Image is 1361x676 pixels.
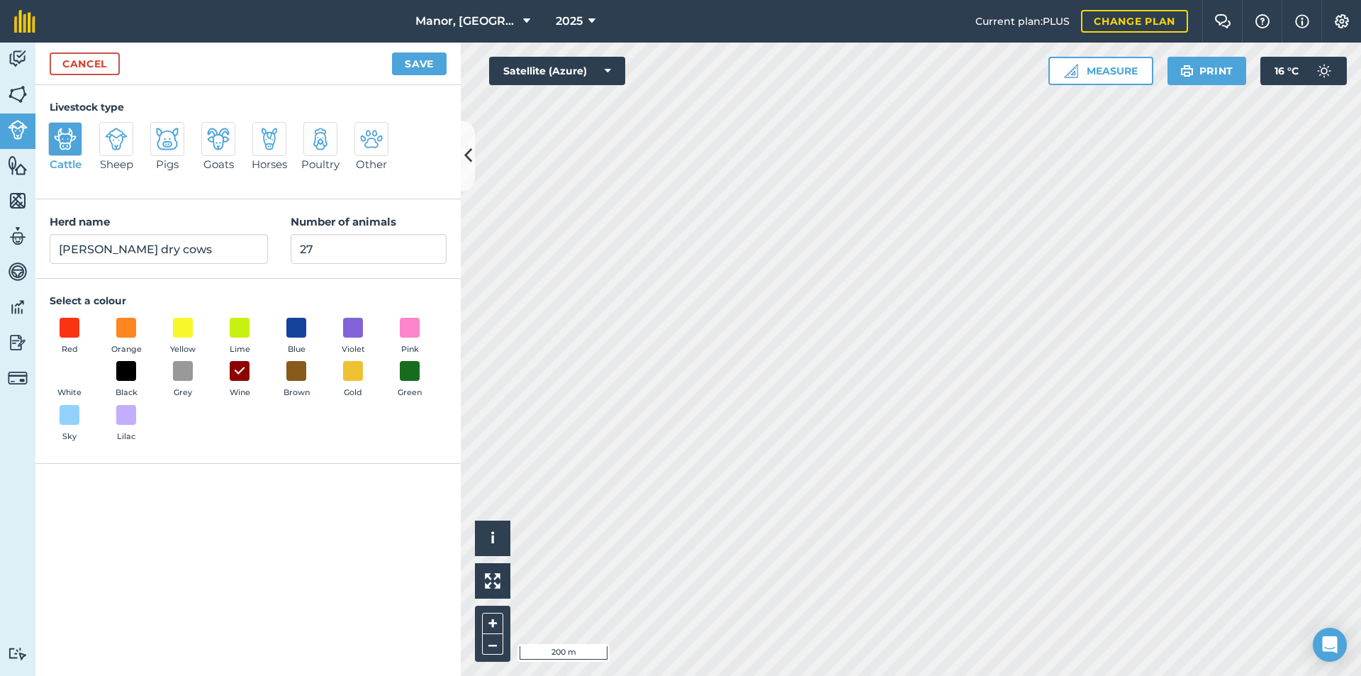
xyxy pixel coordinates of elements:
[1295,13,1309,30] img: svg+xml;base64,PHN2ZyB4bWxucz0iaHR0cDovL3d3dy53My5vcmcvMjAwMC9zdmciIHdpZHRoPSIxNyIgaGVpZ2h0PSIxNy...
[62,431,77,443] span: Sky
[50,52,120,75] a: Cancel
[156,156,179,173] span: Pigs
[62,343,78,356] span: Red
[50,294,126,307] strong: Select a colour
[485,573,500,589] img: Four arrows, one pointing top left, one top right, one bottom right and the last bottom left
[106,318,146,356] button: Orange
[482,634,503,655] button: –
[230,387,250,399] span: Wine
[1333,14,1350,28] img: A cog icon
[230,343,250,356] span: Lime
[233,362,246,379] img: svg+xml;base64,PHN2ZyB4bWxucz0iaHR0cDovL3d3dy53My5vcmcvMjAwMC9zdmciIHdpZHRoPSIxOCIgaGVpZ2h0PSIyNC...
[333,318,373,356] button: Violet
[8,48,28,70] img: svg+xml;base64,PD94bWwgdmVyc2lvbj0iMS4wIiBlbmNvZGluZz0idXRmLTgiPz4KPCEtLSBHZW5lcmF0b3I6IEFkb2JlIE...
[8,155,28,176] img: svg+xml;base64,PHN2ZyB4bWxucz0iaHR0cDovL3d3dy53My5vcmcvMjAwMC9zdmciIHdpZHRoPSI1NiIgaGVpZ2h0PSI2MC...
[1275,57,1299,85] span: 16 ° C
[390,318,430,356] button: Pink
[8,332,28,353] img: svg+xml;base64,PD94bWwgdmVyc2lvbj0iMS4wIiBlbmNvZGluZz0idXRmLTgiPz4KPCEtLSBHZW5lcmF0b3I6IEFkb2JlIE...
[163,361,203,399] button: Grey
[50,361,89,399] button: White
[14,10,35,33] img: fieldmargin Logo
[276,361,316,399] button: Brown
[8,120,28,140] img: svg+xml;base64,PD94bWwgdmVyc2lvbj0iMS4wIiBlbmNvZGluZz0idXRmLTgiPz4KPCEtLSBHZW5lcmF0b3I6IEFkb2JlIE...
[975,13,1070,29] span: Current plan : PLUS
[106,361,146,399] button: Black
[276,318,316,356] button: Blue
[475,521,510,556] button: i
[8,261,28,282] img: svg+xml;base64,PD94bWwgdmVyc2lvbj0iMS4wIiBlbmNvZGluZz0idXRmLTgiPz4KPCEtLSBHZW5lcmF0b3I6IEFkb2JlIE...
[50,99,447,115] h4: Livestock type
[8,368,28,388] img: svg+xml;base64,PD94bWwgdmVyc2lvbj0iMS4wIiBlbmNvZGluZz0idXRmLTgiPz4KPCEtLSBHZW5lcmF0b3I6IEFkb2JlIE...
[482,613,503,634] button: +
[252,156,287,173] span: Horses
[117,431,135,443] span: Lilac
[489,57,625,85] button: Satellite (Azure)
[170,343,196,356] span: Yellow
[491,529,495,547] span: i
[333,361,373,399] button: Gold
[360,128,383,150] img: svg+xml;base64,PD94bWwgdmVyc2lvbj0iMS4wIiBlbmNvZGluZz0idXRmLTgiPz4KPCEtLSBHZW5lcmF0b3I6IEFkb2JlIE...
[1167,57,1247,85] button: Print
[57,387,82,399] span: White
[8,297,28,318] img: svg+xml;base64,PD94bWwgdmVyc2lvbj0iMS4wIiBlbmNvZGluZz0idXRmLTgiPz4KPCEtLSBHZW5lcmF0b3I6IEFkb2JlIE...
[220,318,259,356] button: Lime
[401,343,419,356] span: Pink
[50,318,89,356] button: Red
[203,156,234,173] span: Goats
[1260,57,1347,85] button: 16 °C
[8,226,28,247] img: svg+xml;base64,PD94bWwgdmVyc2lvbj0iMS4wIiBlbmNvZGluZz0idXRmLTgiPz4KPCEtLSBHZW5lcmF0b3I6IEFkb2JlIE...
[258,128,281,150] img: svg+xml;base64,PD94bWwgdmVyc2lvbj0iMS4wIiBlbmNvZGluZz0idXRmLTgiPz4KPCEtLSBHZW5lcmF0b3I6IEFkb2JlIE...
[1048,57,1153,85] button: Measure
[1313,628,1347,662] div: Open Intercom Messenger
[291,215,396,228] strong: Number of animals
[398,387,422,399] span: Green
[284,387,310,399] span: Brown
[356,156,387,173] span: Other
[106,405,146,443] button: Lilac
[8,647,28,660] img: svg+xml;base64,PD94bWwgdmVyc2lvbj0iMS4wIiBlbmNvZGluZz0idXRmLTgiPz4KPCEtLSBHZW5lcmF0b3I6IEFkb2JlIE...
[344,387,362,399] span: Gold
[1214,14,1231,28] img: Two speech bubbles overlapping with the left bubble in the forefront
[1180,62,1194,79] img: svg+xml;base64,PHN2ZyB4bWxucz0iaHR0cDovL3d3dy53My5vcmcvMjAwMC9zdmciIHdpZHRoPSIxOSIgaGVpZ2h0PSIyNC...
[8,84,28,105] img: svg+xml;base64,PHN2ZyB4bWxucz0iaHR0cDovL3d3dy53My5vcmcvMjAwMC9zdmciIHdpZHRoPSI1NiIgaGVpZ2h0PSI2MC...
[54,128,77,150] img: svg+xml;base64,PD94bWwgdmVyc2lvbj0iMS4wIiBlbmNvZGluZz0idXRmLTgiPz4KPCEtLSBHZW5lcmF0b3I6IEFkb2JlIE...
[50,156,82,173] span: Cattle
[207,128,230,150] img: svg+xml;base64,PD94bWwgdmVyc2lvbj0iMS4wIiBlbmNvZGluZz0idXRmLTgiPz4KPCEtLSBHZW5lcmF0b3I6IEFkb2JlIE...
[100,156,133,173] span: Sheep
[415,13,517,30] span: Manor, [GEOGRAPHIC_DATA], [GEOGRAPHIC_DATA]
[556,13,583,30] span: 2025
[220,361,259,399] button: Wine
[390,361,430,399] button: Green
[174,387,192,399] span: Grey
[156,128,179,150] img: svg+xml;base64,PD94bWwgdmVyc2lvbj0iMS4wIiBlbmNvZGluZz0idXRmLTgiPz4KPCEtLSBHZW5lcmF0b3I6IEFkb2JlIE...
[50,405,89,443] button: Sky
[1310,57,1338,85] img: svg+xml;base64,PD94bWwgdmVyc2lvbj0iMS4wIiBlbmNvZGluZz0idXRmLTgiPz4KPCEtLSBHZW5lcmF0b3I6IEFkb2JlIE...
[1064,64,1078,78] img: Ruler icon
[288,343,306,356] span: Blue
[8,190,28,211] img: svg+xml;base64,PHN2ZyB4bWxucz0iaHR0cDovL3d3dy53My5vcmcvMjAwMC9zdmciIHdpZHRoPSI1NiIgaGVpZ2h0PSI2MC...
[163,318,203,356] button: Yellow
[1254,14,1271,28] img: A question mark icon
[1081,10,1188,33] a: Change plan
[111,343,142,356] span: Orange
[50,215,110,228] strong: Herd name
[309,128,332,150] img: svg+xml;base64,PD94bWwgdmVyc2lvbj0iMS4wIiBlbmNvZGluZz0idXRmLTgiPz4KPCEtLSBHZW5lcmF0b3I6IEFkb2JlIE...
[116,387,138,399] span: Black
[342,343,365,356] span: Violet
[105,128,128,150] img: svg+xml;base64,PD94bWwgdmVyc2lvbj0iMS4wIiBlbmNvZGluZz0idXRmLTgiPz4KPCEtLSBHZW5lcmF0b3I6IEFkb2JlIE...
[392,52,447,75] button: Save
[301,156,340,173] span: Poultry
